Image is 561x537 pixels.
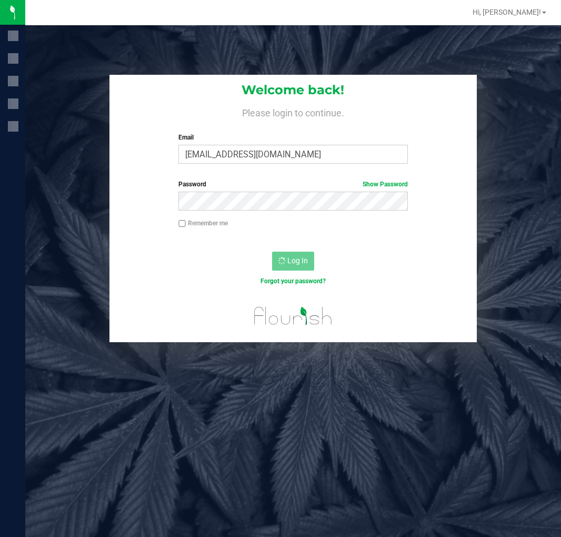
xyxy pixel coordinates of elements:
button: Log In [272,252,314,271]
label: Remember me [178,218,228,228]
span: Hi, [PERSON_NAME]! [473,8,541,16]
img: flourish_logo.svg [247,297,339,335]
h1: Welcome back! [109,83,477,97]
span: Password [178,181,206,188]
label: Email [178,133,408,142]
h4: Please login to continue. [109,105,477,118]
input: Remember me [178,220,186,227]
a: Show Password [363,181,408,188]
span: Log In [287,256,308,265]
a: Forgot your password? [261,277,326,285]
